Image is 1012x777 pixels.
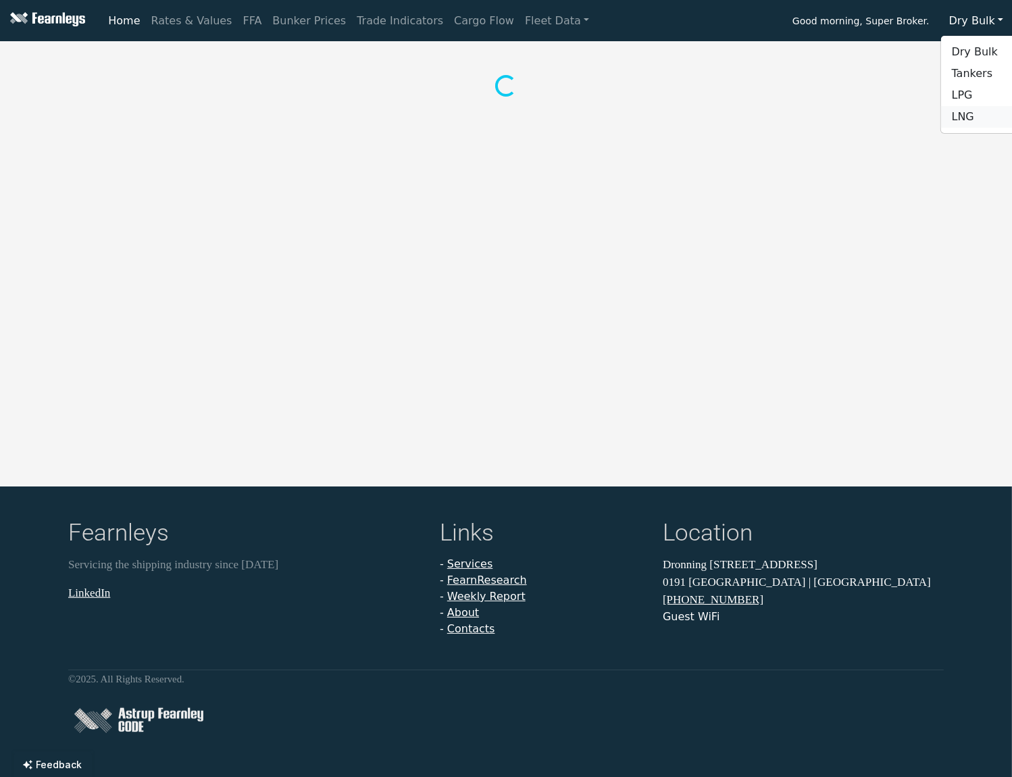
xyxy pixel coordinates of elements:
li: - [440,556,647,572]
a: Contacts [447,622,495,635]
span: Good morning, Super Broker. [792,11,930,34]
a: Rates & Values [146,7,238,34]
a: Cargo Flow [449,7,520,34]
a: [PHONE_NUMBER] [663,593,763,606]
li: - [440,588,647,605]
li: - [440,605,647,621]
img: Fearnleys Logo [7,12,85,29]
p: Dronning [STREET_ADDRESS] [663,556,944,574]
p: Servicing the shipping industry since [DATE] [68,556,424,574]
button: Guest WiFi [663,609,719,625]
a: Services [447,557,492,570]
a: LinkedIn [68,586,110,599]
a: FFA [238,7,268,34]
h4: Fearnleys [68,519,424,551]
h4: Links [440,519,647,551]
p: 0191 [GEOGRAPHIC_DATA] | [GEOGRAPHIC_DATA] [663,573,944,591]
a: Weekly Report [447,590,526,603]
button: Dry Bulk [940,8,1012,34]
a: Bunker Prices [267,7,351,34]
small: © 2025 . All Rights Reserved. [68,674,184,684]
a: Fleet Data [520,7,594,34]
a: About [447,606,479,619]
h4: Location [663,519,944,551]
a: FearnResearch [447,574,527,586]
a: Trade Indicators [351,7,449,34]
a: Home [103,7,145,34]
li: - [440,621,647,637]
li: - [440,572,647,588]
